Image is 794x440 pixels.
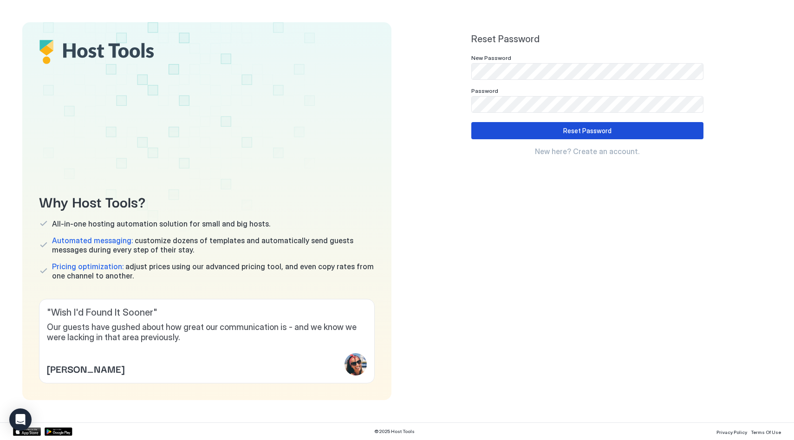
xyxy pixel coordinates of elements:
a: Terms Of Use [751,427,781,436]
button: Reset Password [471,122,703,139]
span: Reset Password [471,33,703,45]
span: adjust prices using our advanced pricing tool, and even copy rates from one channel to another. [52,262,375,280]
a: App Store [13,427,41,436]
span: [PERSON_NAME] [47,362,124,375]
span: All-in-one hosting automation solution for small and big hosts. [52,219,270,228]
span: Privacy Policy [716,429,747,435]
a: New here? Create an account. [471,147,703,156]
span: Password [471,87,498,94]
span: Pricing optimization: [52,262,124,271]
div: Reset Password [563,126,612,136]
div: profile [345,353,367,375]
span: New Password [471,54,511,61]
span: Our guests have gushed about how great our communication is - and we know we were lacking in that... [47,322,367,343]
input: Input Field [472,97,703,112]
span: " Wish I'd Found It Sooner " [47,307,367,318]
input: Input Field [472,64,703,79]
div: Open Intercom Messenger [9,408,32,431]
span: Automated messaging: [52,236,133,245]
span: customize dozens of templates and automatically send guests messages during every step of their s... [52,236,375,254]
span: © 2025 Host Tools [374,428,415,434]
span: New here? Create an account. [535,147,639,156]
a: Google Play Store [45,427,72,436]
a: Privacy Policy [716,427,747,436]
span: Terms Of Use [751,429,781,435]
span: Why Host Tools? [39,191,375,212]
